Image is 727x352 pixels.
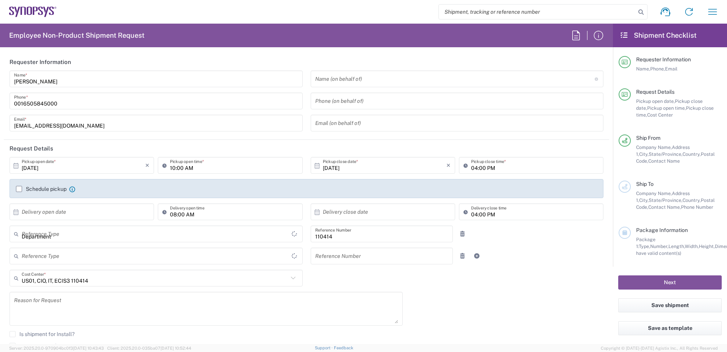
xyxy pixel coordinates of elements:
[10,145,53,152] h2: Request Details
[107,346,191,350] span: Client: 2025.20.0-035ba07
[457,229,468,239] a: Remove Reference
[636,144,672,150] span: Company Name,
[636,66,650,72] span: Name,
[685,243,699,249] span: Width,
[665,66,678,72] span: Email
[334,346,353,350] a: Feedback
[471,251,482,261] a: Add Reference
[9,346,104,350] span: Server: 2025.20.0-970904bc0f3
[620,31,697,40] h2: Shipment Checklist
[647,112,673,118] span: Cost Center
[16,186,67,192] label: Schedule pickup
[315,346,334,350] a: Support
[145,159,149,171] i: ×
[618,298,722,312] button: Save shipment
[683,151,701,157] span: Country,
[648,204,681,210] span: Contact Name,
[668,243,685,249] span: Length,
[650,243,668,249] span: Number,
[649,197,683,203] span: State/Province,
[618,321,722,335] button: Save as template
[648,158,680,164] span: Contact Name
[650,66,665,72] span: Phone,
[601,345,718,352] span: Copyright © [DATE]-[DATE] Agistix Inc., All Rights Reserved
[636,181,654,187] span: Ship To
[636,190,672,196] span: Company Name,
[160,346,191,350] span: [DATE] 10:52:44
[457,251,468,261] a: Remove Reference
[699,243,715,249] span: Height,
[636,89,675,95] span: Request Details
[649,151,683,157] span: State/Province,
[639,197,649,203] span: City,
[73,346,104,350] span: [DATE] 10:43:43
[9,31,144,40] h2: Employee Non-Product Shipment Request
[639,151,649,157] span: City,
[636,98,675,104] span: Pickup open date,
[683,197,701,203] span: Country,
[647,105,686,111] span: Pickup open time,
[446,159,451,171] i: ×
[10,331,75,337] label: Is shipment for Install?
[636,135,660,141] span: Ship From
[636,237,656,249] span: Package 1:
[639,243,650,249] span: Type,
[636,227,688,233] span: Package Information
[618,275,722,290] button: Next
[636,56,691,62] span: Requester Information
[439,5,636,19] input: Shipment, tracking or reference number
[681,204,713,210] span: Phone Number
[10,343,62,349] label: Request Expedite
[10,58,71,66] h2: Requester Information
